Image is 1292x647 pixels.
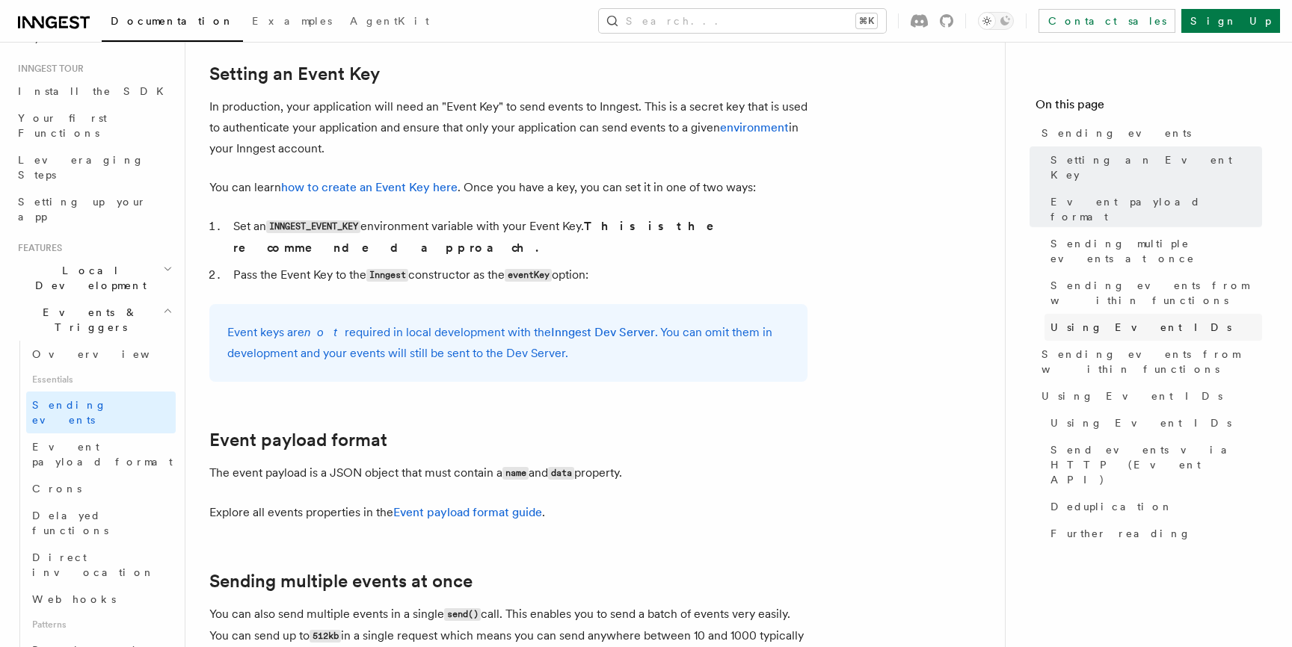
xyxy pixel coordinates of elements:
a: Sending multiple events at once [1045,230,1262,272]
code: eventKey [505,269,552,282]
code: data [548,467,574,480]
span: Sending events [1042,126,1191,140]
a: how to create an Event Key here [281,180,458,194]
span: Webhooks [32,593,116,605]
span: Essentials [26,368,176,391]
span: Sending events from within functions [1050,278,1262,308]
span: Direct invocation [32,551,155,578]
span: Your first Functions [18,112,107,139]
a: Your first Functions [12,105,176,146]
strong: This is the recommended approach. [233,219,735,255]
a: Setting up your app [12,188,176,230]
span: Send events via HTTP (Event API) [1050,442,1262,487]
a: Install the SDK [12,78,176,105]
p: Explore all events properties in the . [209,502,807,523]
a: Direct invocation [26,544,176,586]
a: Delayed functions [26,502,176,544]
span: Further reading [1050,526,1191,541]
span: Delayed functions [32,510,108,536]
span: Install the SDK [18,85,173,97]
a: Using Event IDs [1045,409,1262,436]
a: Using Event IDs [1036,383,1262,409]
a: Sending events from within functions [1036,341,1262,383]
p: The event payload is a JSON object that must contain a and property. [209,462,807,484]
li: Set an environment variable with your Event Key. [229,216,807,259]
a: Deduplication [1045,493,1262,520]
a: Documentation [102,4,243,42]
span: Sending events [32,399,107,426]
span: Local Development [12,263,163,293]
a: Leveraging Steps [12,146,176,188]
a: Examples [243,4,341,40]
span: Sending events from within functions [1042,347,1262,377]
a: Sending multiple events at once [209,571,473,592]
a: Crons [26,475,176,502]
span: Setting up your app [18,196,147,223]
a: Contact sales [1039,9,1175,33]
span: Using Event IDs [1050,320,1231,335]
a: Sending events from within functions [1045,272,1262,314]
em: not [304,325,345,339]
a: Event payload format [1045,188,1262,230]
a: Event payload format guide [393,505,542,519]
span: Event payload format [32,441,173,468]
code: send() [444,608,481,621]
p: In production, your application will need an "Event Key" to send events to Inngest. This is a sec... [209,96,807,159]
code: name [502,467,529,480]
span: Sending multiple events at once [1050,236,1262,266]
li: Pass the Event Key to the constructor as the option: [229,264,807,286]
a: Setting an Event Key [1045,146,1262,188]
a: AgentKit [341,4,438,40]
a: Event payload format [209,430,387,451]
span: Event payload format [1050,194,1262,224]
span: Setting an Event Key [1050,152,1262,182]
a: Send events via HTTP (Event API) [1045,436,1262,493]
span: Features [12,242,62,254]
a: Sending events [1036,120,1262,146]
a: Using Event IDs [1045,314,1262,341]
a: environment [720,120,789,134]
a: Sign Up [1181,9,1280,33]
p: Event keys are required in local development with the . You can omit them in development and your... [227,322,790,364]
a: Inngest Dev Server [551,325,655,339]
a: Overview [26,341,176,368]
a: Event payload format [26,433,176,475]
span: Leveraging Steps [18,154,144,181]
span: Events & Triggers [12,305,163,335]
a: Further reading [1045,520,1262,547]
code: Inngest [366,269,408,282]
span: Overview [32,348,186,360]
button: Local Development [12,257,176,299]
button: Search...⌘K [599,9,886,33]
h4: On this page [1036,96,1262,120]
code: INNGEST_EVENT_KEY [266,220,360,233]
span: Documentation [111,15,234,27]
span: Using Event IDs [1050,415,1231,430]
a: Sending events [26,391,176,433]
code: 512kb [310,630,341,643]
button: Toggle dark mode [978,12,1014,30]
kbd: ⌘K [856,13,877,28]
span: Crons [32,483,81,495]
span: Using Event IDs [1042,388,1222,403]
span: AgentKit [350,15,429,27]
p: You can learn . Once you have a key, you can set it in one of two ways: [209,177,807,198]
a: Setting an Event Key [209,64,380,84]
a: Webhooks [26,586,176,613]
span: Deduplication [1050,499,1173,514]
span: Inngest tour [12,63,84,75]
span: Examples [252,15,332,27]
button: Events & Triggers [12,299,176,341]
span: Patterns [26,613,176,637]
